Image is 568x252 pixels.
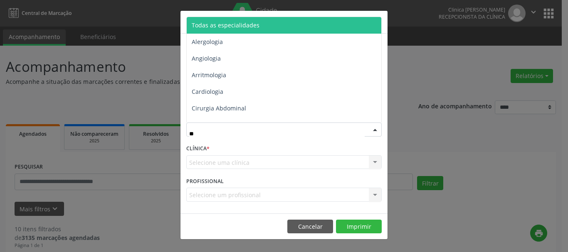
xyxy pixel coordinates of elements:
[192,21,259,29] span: Todas as especialidades
[192,38,223,46] span: Alergologia
[192,121,265,129] span: Cirurgia Cabeça e Pescoço
[186,17,282,27] h5: Relatório de agendamentos
[371,11,388,31] button: Close
[336,220,382,234] button: Imprimir
[192,54,221,62] span: Angiologia
[192,71,226,79] span: Arritmologia
[186,175,224,188] label: PROFISSIONAL
[192,88,223,95] span: Cardiologia
[192,104,246,112] span: Cirurgia Abdominal
[287,220,333,234] button: Cancelar
[186,142,210,155] label: CLÍNICA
